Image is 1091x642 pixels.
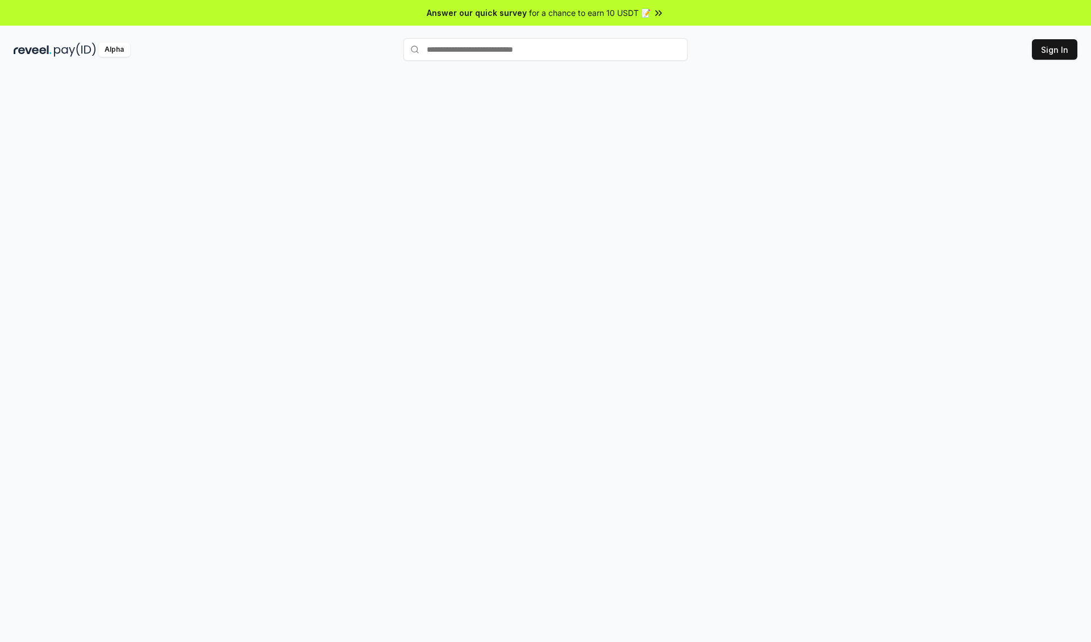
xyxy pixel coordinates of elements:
span: Answer our quick survey [427,7,527,19]
img: reveel_dark [14,43,52,57]
span: for a chance to earn 10 USDT 📝 [529,7,651,19]
div: Alpha [98,43,130,57]
img: pay_id [54,43,96,57]
button: Sign In [1032,39,1077,60]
